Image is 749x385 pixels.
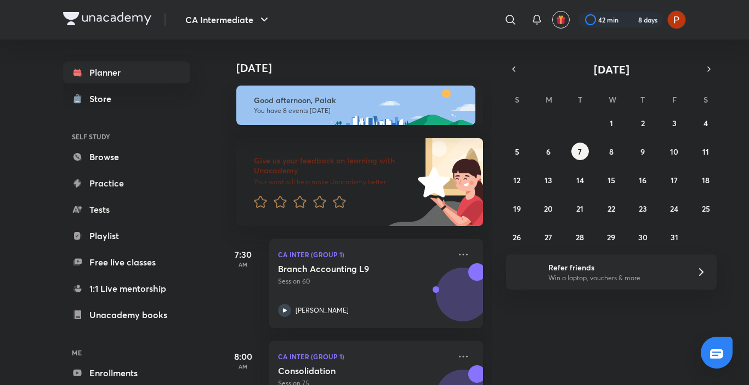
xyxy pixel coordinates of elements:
abbr: October 12, 2025 [513,175,520,185]
button: October 25, 2025 [697,200,714,217]
button: October 23, 2025 [634,200,651,217]
h5: 7:30 [221,248,265,261]
img: afternoon [236,86,475,125]
button: October 8, 2025 [603,143,620,160]
button: October 2, 2025 [634,114,651,132]
button: October 11, 2025 [697,143,714,160]
abbr: October 31, 2025 [671,232,678,242]
p: Your word will help make Unacademy better [254,178,414,186]
span: [DATE] [594,62,629,77]
abbr: Friday [672,94,677,105]
button: October 27, 2025 [540,228,557,246]
abbr: October 3, 2025 [672,118,677,128]
img: Company Logo [63,12,151,25]
abbr: October 27, 2025 [544,232,552,242]
button: October 26, 2025 [508,228,526,246]
abbr: October 9, 2025 [640,146,645,157]
abbr: October 23, 2025 [639,203,647,214]
h5: Consolidation [278,365,415,376]
button: October 13, 2025 [540,171,557,189]
button: October 9, 2025 [634,143,651,160]
button: October 12, 2025 [508,171,526,189]
h5: 8:00 [221,350,265,363]
abbr: October 20, 2025 [544,203,553,214]
abbr: October 4, 2025 [703,118,708,128]
button: October 16, 2025 [634,171,651,189]
button: October 21, 2025 [571,200,589,217]
abbr: October 17, 2025 [671,175,678,185]
button: CA Intermediate [179,9,277,31]
button: October 10, 2025 [666,143,683,160]
button: October 30, 2025 [634,228,651,246]
a: Enrollments [63,362,190,384]
abbr: October 16, 2025 [639,175,646,185]
button: October 20, 2025 [540,200,557,217]
h6: Give us your feedback on learning with Unacademy [254,156,414,175]
a: 1:1 Live mentorship [63,278,190,299]
abbr: Wednesday [609,94,616,105]
button: October 28, 2025 [571,228,589,246]
a: Tests [63,199,190,220]
div: Store [89,92,118,105]
abbr: Tuesday [578,94,582,105]
p: AM [221,261,265,268]
abbr: Monday [546,94,552,105]
abbr: October 2, 2025 [641,118,645,128]
button: October 4, 2025 [697,114,714,132]
abbr: October 5, 2025 [515,146,519,157]
abbr: Sunday [515,94,519,105]
abbr: October 25, 2025 [702,203,710,214]
abbr: October 22, 2025 [608,203,615,214]
abbr: October 11, 2025 [702,146,709,157]
p: CA Inter (Group 1) [278,248,450,261]
p: AM [221,363,265,370]
button: October 5, 2025 [508,143,526,160]
a: Planner [63,61,190,83]
abbr: October 8, 2025 [609,146,614,157]
img: Palak [667,10,686,29]
a: Company Logo [63,12,151,28]
p: You have 8 events [DATE] [254,106,466,115]
h6: ME [63,343,190,362]
abbr: October 28, 2025 [576,232,584,242]
abbr: October 30, 2025 [638,232,648,242]
img: avatar [556,15,566,25]
button: October 15, 2025 [603,171,620,189]
abbr: October 1, 2025 [610,118,613,128]
abbr: October 18, 2025 [702,175,710,185]
img: feedback_image [381,138,483,226]
a: Browse [63,146,190,168]
abbr: October 13, 2025 [544,175,552,185]
button: avatar [552,11,570,29]
a: Unacademy books [63,304,190,326]
img: streak [625,14,636,25]
abbr: October 6, 2025 [546,146,551,157]
button: October 1, 2025 [603,114,620,132]
abbr: October 24, 2025 [670,203,678,214]
button: October 6, 2025 [540,143,557,160]
abbr: October 19, 2025 [513,203,521,214]
abbr: Saturday [703,94,708,105]
p: CA Inter (Group 1) [278,350,450,363]
img: referral [515,261,537,283]
h5: Branch Accounting L9 [278,263,415,274]
button: October 17, 2025 [666,171,683,189]
abbr: Thursday [640,94,645,105]
abbr: October 10, 2025 [670,146,678,157]
abbr: October 29, 2025 [607,232,615,242]
abbr: October 26, 2025 [513,232,521,242]
button: October 29, 2025 [603,228,620,246]
h6: SELF STUDY [63,127,190,146]
p: Session 60 [278,276,450,286]
button: October 24, 2025 [666,200,683,217]
a: Free live classes [63,251,190,273]
button: [DATE] [521,61,701,77]
p: Win a laptop, vouchers & more [548,273,683,283]
button: October 22, 2025 [603,200,620,217]
button: October 14, 2025 [571,171,589,189]
button: October 7, 2025 [571,143,589,160]
a: Practice [63,172,190,194]
p: [PERSON_NAME] [296,305,349,315]
button: October 31, 2025 [666,228,683,246]
button: October 3, 2025 [666,114,683,132]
